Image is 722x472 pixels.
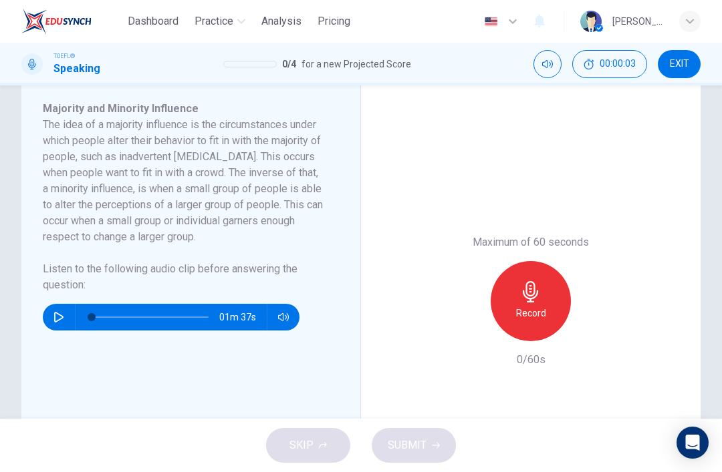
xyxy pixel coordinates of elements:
[612,13,663,29] div: [PERSON_NAME]
[53,51,75,61] span: TOEFL®
[658,50,701,78] button: EXIT
[261,13,302,29] span: Analysis
[195,13,233,29] span: Practice
[128,13,178,29] span: Dashboard
[43,117,323,245] h6: The idea of a majority influence is the circumstances under which people alter their behavior to ...
[580,11,602,32] img: Profile picture
[53,61,100,77] h1: Speaking
[517,352,546,368] h6: 0/60s
[533,50,562,78] div: Mute
[670,59,689,69] span: EXIT
[318,13,350,29] span: Pricing
[312,9,356,33] button: Pricing
[43,261,323,293] h6: Listen to the following audio clip before answering the question :
[43,102,199,115] span: Majority and Minority Influence
[302,56,411,72] span: for a new Projected Score
[483,17,499,27] img: en
[491,261,571,341] button: Record
[219,304,267,330] span: 01m 37s
[122,9,184,33] button: Dashboard
[677,427,709,459] div: Open Intercom Messenger
[282,56,296,72] span: 0 / 4
[600,59,636,69] span: 00:00:03
[189,9,251,33] button: Practice
[21,8,92,35] img: EduSynch logo
[572,50,647,78] button: 00:00:03
[473,234,589,250] h6: Maximum of 60 seconds
[256,9,307,33] button: Analysis
[21,8,122,35] a: EduSynch logo
[572,50,647,78] div: Hide
[516,305,546,321] h6: Record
